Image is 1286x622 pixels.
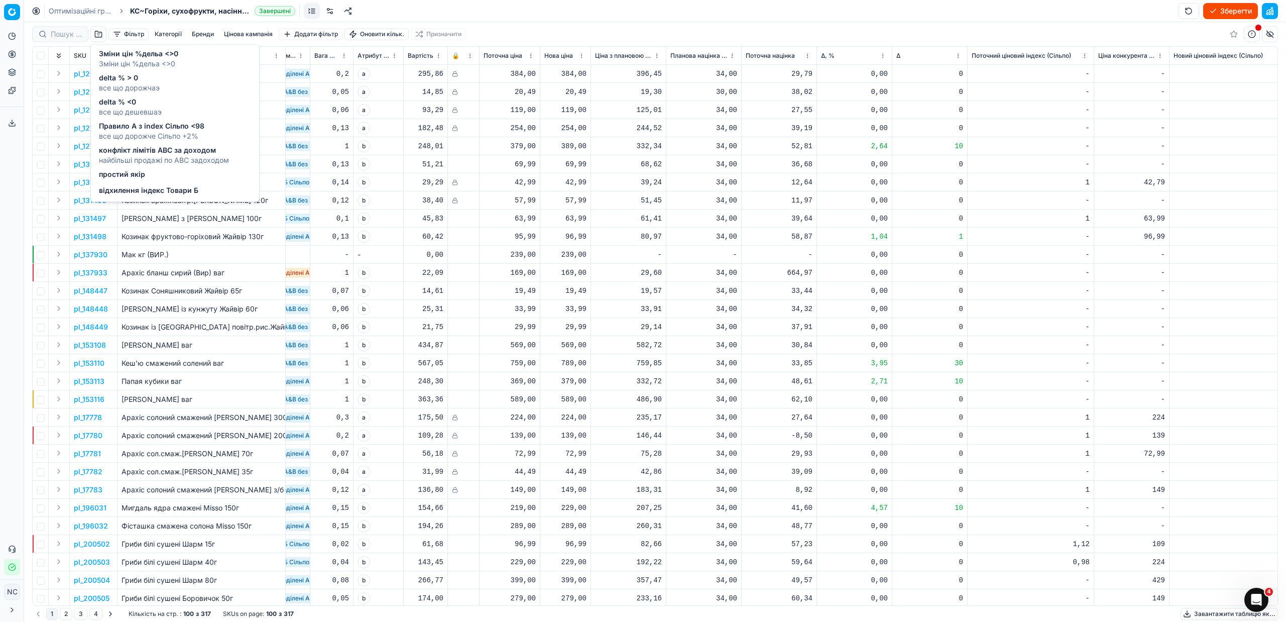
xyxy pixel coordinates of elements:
div: 34,00 [670,141,737,151]
div: 0,13 [314,123,349,133]
div: 332,34 [595,141,662,151]
span: Товари А&B без КД [257,141,322,151]
span: KC~Горіхи, сухофрукти, насіння - tier_1 [130,6,251,16]
div: - [1098,123,1165,133]
button: Expand [53,393,65,405]
button: Expand [53,520,65,532]
div: 1 [314,141,349,151]
div: 34,00 [670,69,737,79]
div: - [972,87,1090,97]
div: 34,00 [670,123,737,133]
div: - [972,141,1090,151]
div: 39,24 [595,177,662,187]
div: 69,99 [544,159,587,169]
button: Expand all [53,50,65,62]
span: Товари А&B без КД [257,195,322,205]
div: - [972,250,1090,260]
div: 119,00 [484,105,536,115]
div: - [972,123,1090,133]
button: NC [4,584,20,600]
div: 0 [896,195,963,205]
span: Атрибут товару [358,52,389,60]
div: 0,00 [821,69,888,79]
button: pl_120535 [74,69,107,79]
div: 1 [972,214,1090,224]
div: 384,00 [544,69,587,79]
button: pl_153110 [74,358,104,368]
input: Пошук по SKU або назві [51,29,82,39]
div: 0,00 [821,159,888,169]
div: 0,00 [821,105,888,115]
button: Expand [53,592,65,604]
div: 42,79 [1098,177,1165,187]
button: pl_121439 [74,105,106,115]
p: pl_196032 [74,521,108,531]
button: 1 [46,608,58,620]
div: 1 [972,177,1090,187]
button: Expand [53,574,65,586]
div: 0,00 [821,195,888,205]
div: 0,00 [821,177,888,187]
span: найбільші продажі по АВС задоходом [99,155,229,165]
span: b [358,158,370,170]
strong: 317 [284,610,294,618]
div: - [314,250,349,260]
div: 295,86 [408,69,443,79]
button: pl_17783 [74,485,102,495]
p: pl_131498 [74,232,106,242]
button: pl_131495 [74,177,106,187]
button: Expand [53,85,65,97]
div: - [1098,141,1165,151]
div: 0 [896,177,963,187]
div: 60,42 [408,232,443,242]
button: pl_131497 [74,214,106,224]
button: pl_17778 [74,412,102,423]
span: конфлікт лімітів ABC за доходом [99,145,229,155]
div: 0 [896,87,963,97]
div: 12,64 [746,177,812,187]
div: 239,00 [544,250,587,260]
button: Expand [53,375,65,387]
div: 45,83 [408,214,443,224]
div: 58,87 [746,232,812,242]
button: Цінова кампанія [220,28,277,40]
div: - [1098,87,1165,97]
div: 20,49 [544,87,587,97]
p: pl_121435 [74,87,106,97]
div: 0 [896,214,963,224]
p: pl_200503 [74,557,110,567]
button: Expand [53,339,65,351]
div: 248,01 [408,141,443,151]
div: 27,55 [746,105,812,115]
div: 11,97 [746,195,812,205]
div: 389,00 [544,141,587,151]
button: pl_121440 [74,123,106,133]
div: - [1098,69,1165,79]
button: Expand [53,429,65,441]
p: pl_200502 [74,539,110,549]
button: pl_153116 [74,394,104,404]
div: 14,85 [408,87,443,97]
div: 96,99 [544,232,587,242]
button: pl_148448 [74,304,108,314]
div: 0,00 [821,123,888,133]
span: Зміни цін %дельа <>0 [99,59,178,69]
button: Категорії [151,28,186,40]
div: 42,99 [484,177,536,187]
div: - [670,250,737,260]
div: 34,00 [670,214,737,224]
div: 0,00 [821,87,888,97]
span: Нерозподілені АБ за попитом [257,232,353,242]
iframe: Intercom live chat [1244,588,1268,612]
div: 379,00 [484,141,536,151]
button: pl_153113 [74,376,104,386]
div: 10 [896,141,963,151]
span: Правило А з index Сільпо <98 [99,121,204,131]
button: Зберегти [1203,3,1258,19]
button: Expand [53,357,65,369]
button: pl_200505 [74,593,109,603]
